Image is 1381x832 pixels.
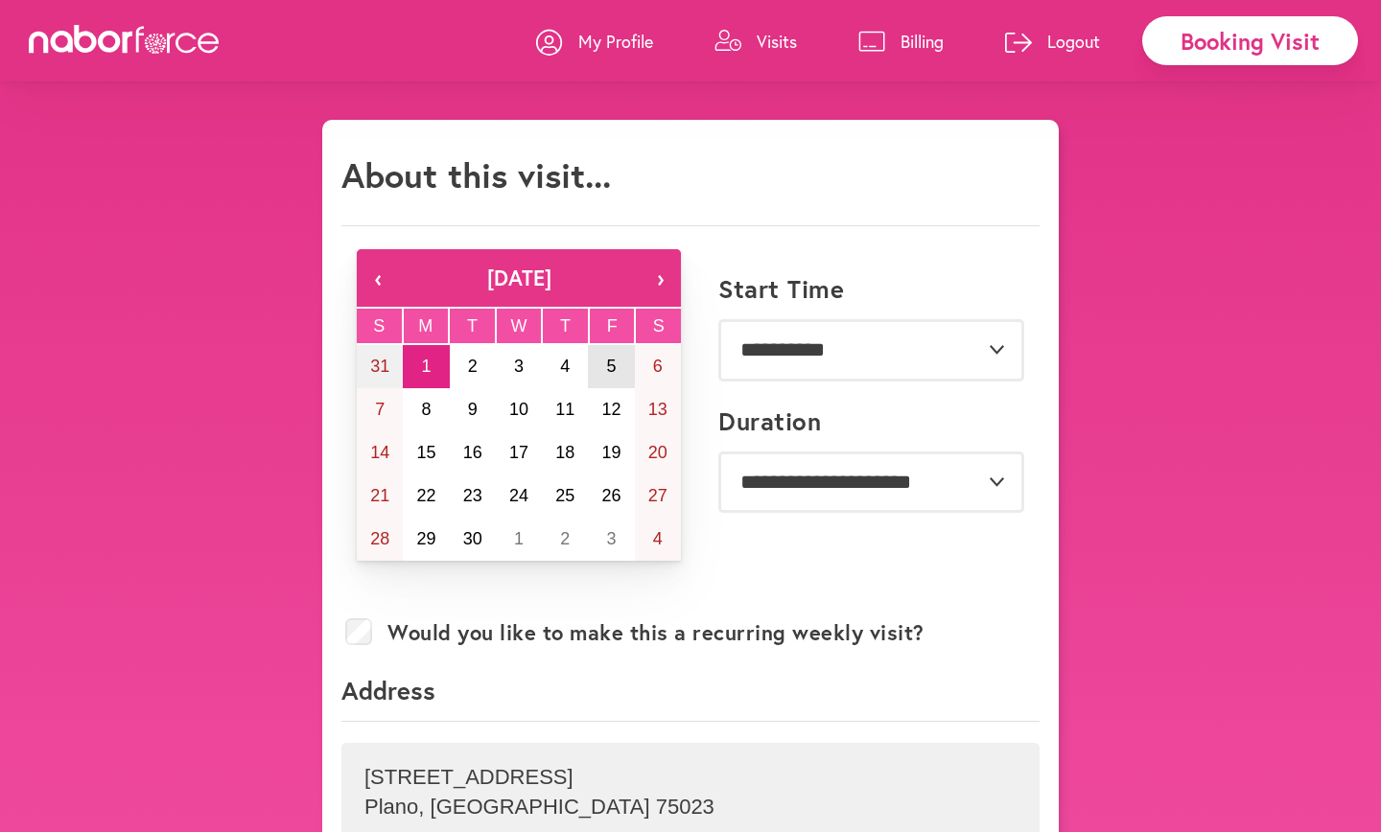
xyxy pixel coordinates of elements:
[357,474,403,518] button: September 21, 2025
[602,486,621,505] abbr: September 26, 2025
[496,474,542,518] button: September 24, 2025
[399,249,639,307] button: [DATE]
[536,12,653,70] a: My Profile
[509,486,528,505] abbr: September 24, 2025
[542,518,588,561] button: October 2, 2025
[375,400,385,419] abbr: September 7, 2025
[588,518,634,561] button: October 3, 2025
[509,400,528,419] abbr: September 10, 2025
[555,486,574,505] abbr: September 25, 2025
[496,388,542,431] button: September 10, 2025
[639,249,681,307] button: ›
[416,443,435,462] abbr: September 15, 2025
[635,518,681,561] button: October 4, 2025
[1142,16,1358,65] div: Booking Visit
[403,431,449,474] button: September 15, 2025
[514,357,524,376] abbr: September 3, 2025
[1005,12,1100,70] a: Logout
[341,154,611,196] h1: About this visit...
[555,443,574,462] abbr: September 18, 2025
[588,474,634,518] button: September 26, 2025
[496,431,542,474] button: September 17, 2025
[403,388,449,431] button: September 8, 2025
[450,431,496,474] button: September 16, 2025
[514,529,524,548] abbr: October 1, 2025
[509,443,528,462] abbr: September 17, 2025
[416,486,435,505] abbr: September 22, 2025
[578,30,653,53] p: My Profile
[387,620,925,645] label: Would you like to make this a recurring weekly visit?
[364,795,1017,820] p: Plano , [GEOGRAPHIC_DATA] 75023
[542,345,588,388] button: September 4, 2025
[635,474,681,518] button: September 27, 2025
[858,12,944,70] a: Billing
[602,400,621,419] abbr: September 12, 2025
[373,316,385,335] abbr: Sunday
[714,12,797,70] a: Visits
[357,249,399,307] button: ‹
[364,765,1017,790] p: [STREET_ADDRESS]
[450,345,496,388] button: September 2, 2025
[496,518,542,561] button: October 1, 2025
[403,345,449,388] button: September 1, 2025
[648,400,667,419] abbr: September 13, 2025
[635,345,681,388] button: September 6, 2025
[1047,30,1100,53] p: Logout
[653,316,665,335] abbr: Saturday
[718,406,821,436] label: Duration
[607,316,618,335] abbr: Friday
[555,400,574,419] abbr: September 11, 2025
[357,388,403,431] button: September 7, 2025
[468,400,478,419] abbr: September 9, 2025
[357,431,403,474] button: September 14, 2025
[542,388,588,431] button: September 11, 2025
[467,316,478,335] abbr: Tuesday
[653,529,663,548] abbr: October 4, 2025
[607,357,617,376] abbr: September 5, 2025
[341,674,1040,722] p: Address
[511,316,527,335] abbr: Wednesday
[370,486,389,505] abbr: September 21, 2025
[648,443,667,462] abbr: September 20, 2025
[718,274,844,304] label: Start Time
[463,486,482,505] abbr: September 23, 2025
[357,345,403,388] button: August 31, 2025
[648,486,667,505] abbr: September 27, 2025
[901,30,944,53] p: Billing
[450,518,496,561] button: September 30, 2025
[607,529,617,548] abbr: October 3, 2025
[403,518,449,561] button: September 29, 2025
[418,316,433,335] abbr: Monday
[602,443,621,462] abbr: September 19, 2025
[421,357,431,376] abbr: September 1, 2025
[496,345,542,388] button: September 3, 2025
[635,388,681,431] button: September 13, 2025
[403,474,449,518] button: September 22, 2025
[416,529,435,548] abbr: September 29, 2025
[463,529,482,548] abbr: September 30, 2025
[370,357,389,376] abbr: August 31, 2025
[653,357,663,376] abbr: September 6, 2025
[542,474,588,518] button: September 25, 2025
[588,431,634,474] button: September 19, 2025
[560,357,570,376] abbr: September 4, 2025
[450,388,496,431] button: September 9, 2025
[463,443,482,462] abbr: September 16, 2025
[560,316,571,335] abbr: Thursday
[357,518,403,561] button: September 28, 2025
[421,400,431,419] abbr: September 8, 2025
[635,431,681,474] button: September 20, 2025
[757,30,797,53] p: Visits
[370,443,389,462] abbr: September 14, 2025
[542,431,588,474] button: September 18, 2025
[468,357,478,376] abbr: September 2, 2025
[450,474,496,518] button: September 23, 2025
[370,529,389,548] abbr: September 28, 2025
[588,345,634,388] button: September 5, 2025
[588,388,634,431] button: September 12, 2025
[560,529,570,548] abbr: October 2, 2025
